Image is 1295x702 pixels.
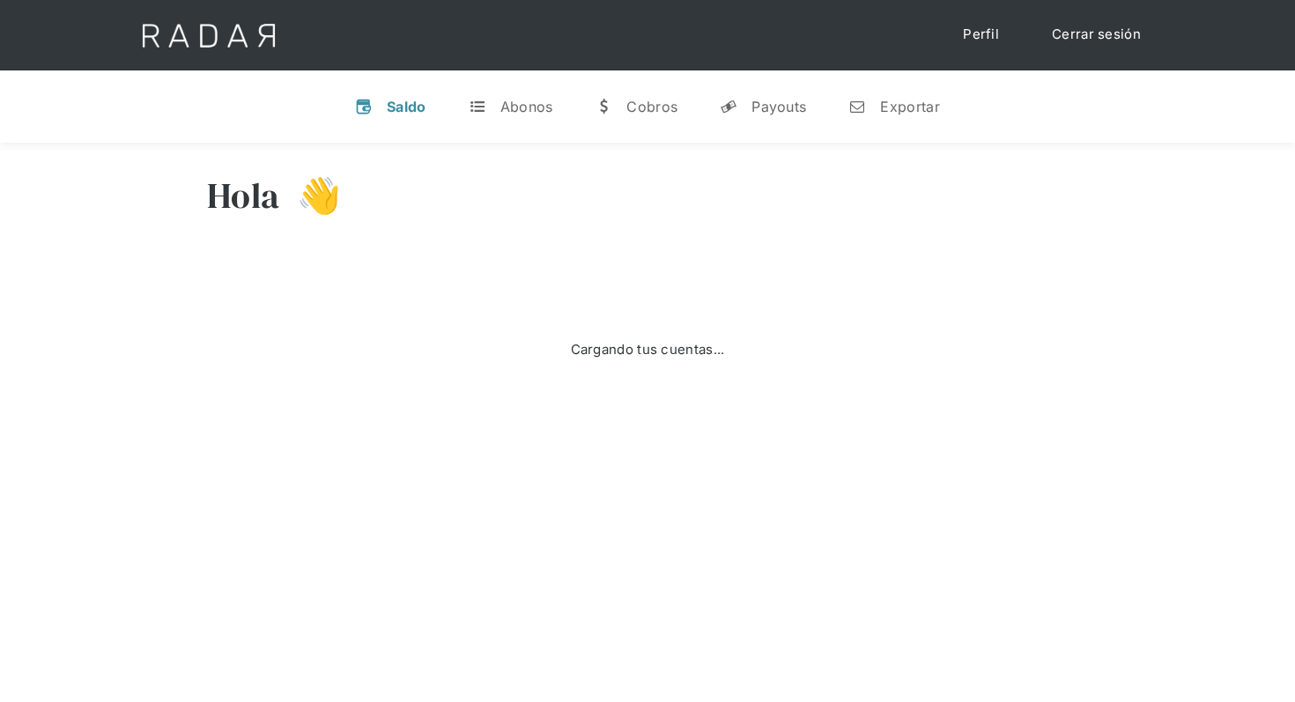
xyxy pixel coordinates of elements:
[751,98,806,115] div: Payouts
[880,98,939,115] div: Exportar
[500,98,553,115] div: Abonos
[720,98,737,115] div: y
[469,98,486,115] div: t
[945,18,1017,52] a: Perfil
[571,340,725,360] div: Cargando tus cuentas...
[279,174,341,218] h3: 👋
[207,174,279,218] h3: Hola
[355,98,373,115] div: v
[387,98,426,115] div: Saldo
[595,98,612,115] div: w
[1034,18,1158,52] a: Cerrar sesión
[848,98,866,115] div: n
[626,98,677,115] div: Cobros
